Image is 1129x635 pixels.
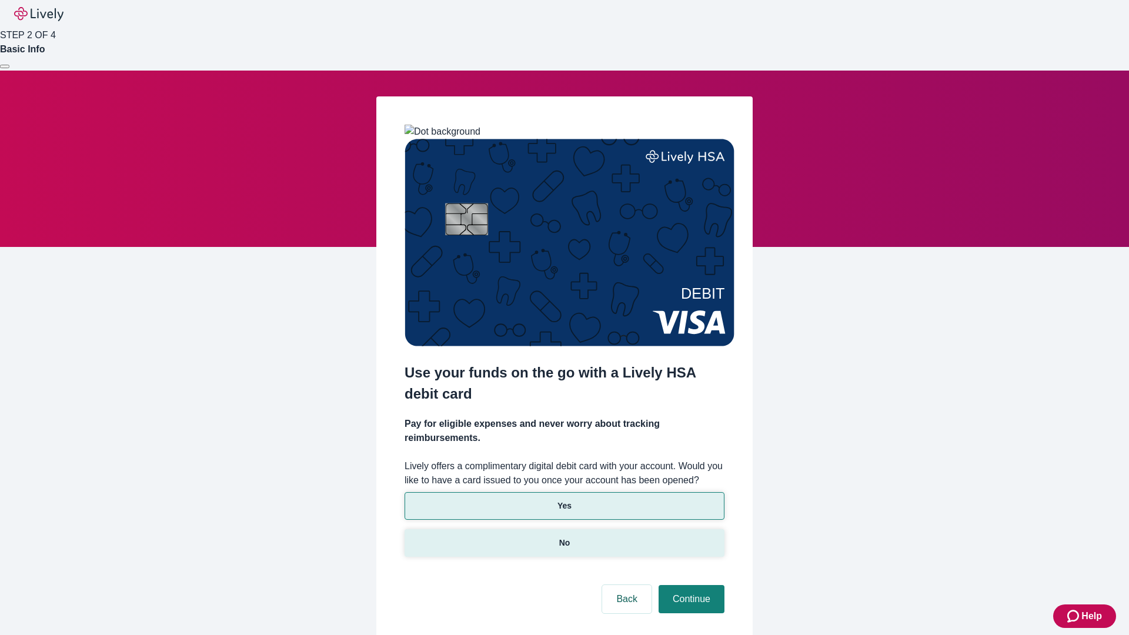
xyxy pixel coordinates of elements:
[405,417,724,445] h4: Pay for eligible expenses and never worry about tracking reimbursements.
[405,459,724,487] label: Lively offers a complimentary digital debit card with your account. Would you like to have a card...
[1067,609,1081,623] svg: Zendesk support icon
[602,585,652,613] button: Back
[557,500,572,512] p: Yes
[1053,604,1116,628] button: Zendesk support iconHelp
[405,362,724,405] h2: Use your funds on the go with a Lively HSA debit card
[14,7,64,21] img: Lively
[659,585,724,613] button: Continue
[559,537,570,549] p: No
[1081,609,1102,623] span: Help
[405,492,724,520] button: Yes
[405,125,480,139] img: Dot background
[405,139,734,346] img: Debit card
[405,529,724,557] button: No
